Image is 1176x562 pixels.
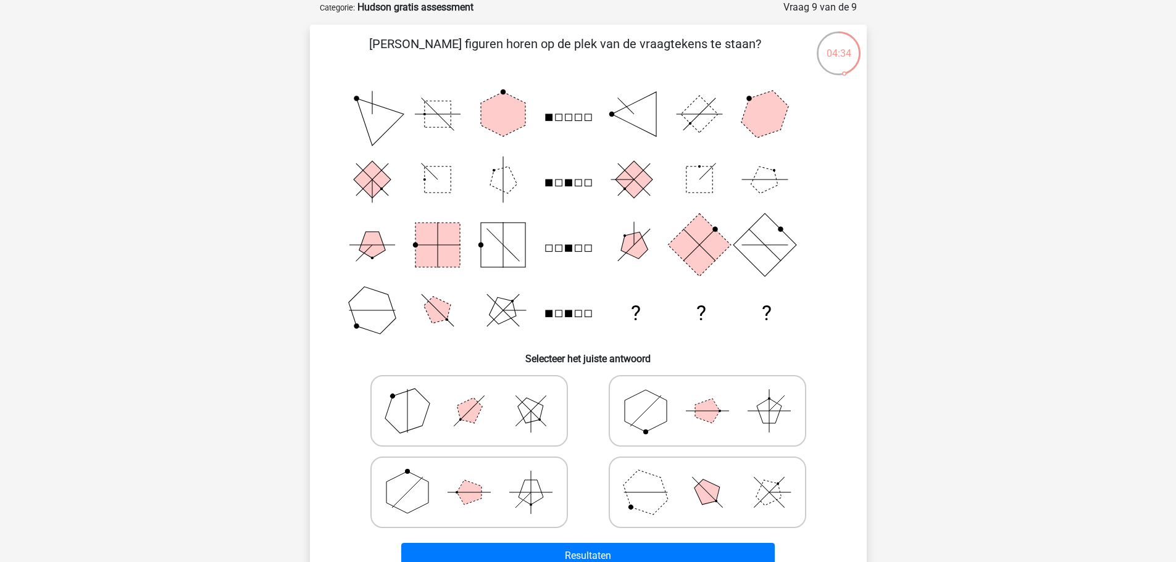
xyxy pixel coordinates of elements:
[630,301,640,325] text: ?
[357,1,473,13] strong: Hudson gratis assessment
[320,3,355,12] small: Categorie:
[330,35,801,72] p: [PERSON_NAME] figuren horen op de plek van de vraagtekens te staan?
[815,30,862,61] div: 04:34
[330,343,847,365] h6: Selecteer het juiste antwoord
[696,301,706,325] text: ?
[762,301,772,325] text: ?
